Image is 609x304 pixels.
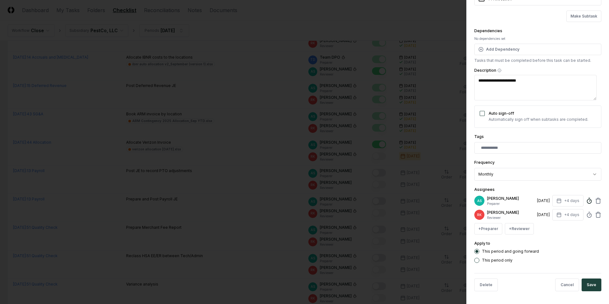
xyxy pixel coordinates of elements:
p: Preparer [487,201,534,206]
label: This period only [482,258,512,262]
label: Assignees [474,187,495,192]
span: AS [477,199,482,203]
button: Save [582,279,601,291]
button: +Preparer [474,223,502,235]
button: Description [498,69,501,72]
button: Delete [474,279,498,291]
button: +4 days [552,195,584,206]
button: Cancel [555,279,579,291]
p: Tasks that must be completed before this task can be started. [474,58,601,63]
p: Reviewer [487,215,534,220]
p: Automatically sign off when subtasks are completed. [489,117,588,122]
button: Add Dependency [474,44,601,55]
p: [PERSON_NAME] [487,210,534,215]
label: Dependencies [474,28,502,33]
label: Tags [474,134,484,139]
button: +4 days [552,209,584,221]
label: Auto sign-off [489,111,514,116]
label: Apply to [474,241,490,246]
div: [DATE] [537,198,550,204]
label: This period and going forward [482,250,539,253]
label: Frequency [474,160,495,165]
p: [PERSON_NAME] [487,196,534,201]
div: [DATE] [537,212,550,218]
div: No dependencies set [474,36,601,41]
button: Make Subtask [566,11,601,22]
button: +Reviewer [505,223,534,235]
span: RK [477,213,482,217]
label: Description [474,69,601,72]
